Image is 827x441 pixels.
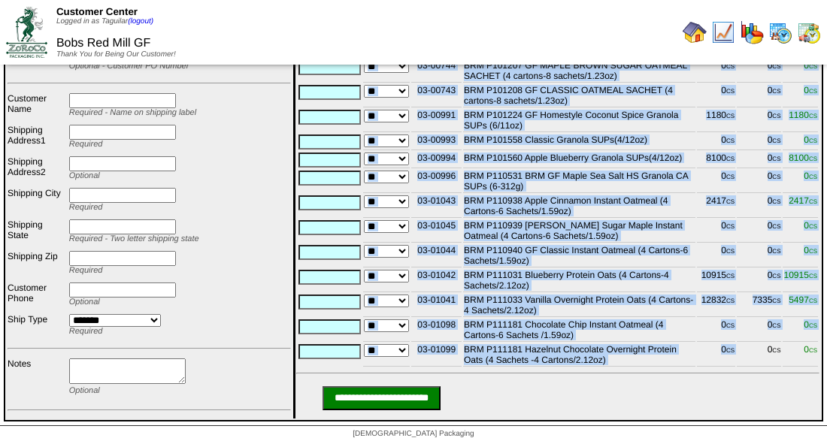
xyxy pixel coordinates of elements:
td: 03-01043 [411,195,462,218]
td: Customer Phone [7,282,67,312]
td: Ship Type [7,313,67,341]
span: CS [772,322,780,329]
span: CS [726,347,735,354]
td: Shipping City [7,187,67,217]
td: BRM P110939 [PERSON_NAME] Sugar Maple Instant Oatmeal (4 Cartons-6 Sachets/1.59oz) [463,219,695,243]
span: Required - Name on shipping label [69,108,196,117]
span: CS [726,174,735,180]
td: 03-00991 [411,109,462,132]
span: 2417 [789,195,817,206]
span: CS [772,137,780,144]
span: 10915 [784,270,818,280]
td: 0 [737,244,781,267]
td: BRM P101558 Classic Granola SUPs(4/12oz) [463,134,695,150]
span: 0 [804,134,817,145]
td: 0 [697,319,735,342]
td: Shipping Address2 [7,156,67,186]
span: Bobs Red Mill GF [56,37,150,50]
span: Customer Center [56,6,138,17]
span: CS [772,174,780,180]
td: 03-01042 [411,269,462,292]
td: 0 [697,170,735,193]
span: CS [772,113,780,119]
td: 0 [737,170,781,193]
td: 0 [697,244,735,267]
span: CS [726,88,735,95]
td: BRM P101208 GF CLASSIC OATMEAL SACHET (4 cartons-8 sachets/1.23oz) [463,84,695,107]
td: 0 [697,219,735,243]
span: 5497 [789,295,817,305]
span: CS [809,113,817,119]
span: Required - Two letter shipping state [69,234,199,243]
img: calendarprod.gif [768,20,792,44]
span: CS [809,174,817,180]
td: 12832 [697,294,735,317]
span: 0 [804,171,817,181]
span: CS [772,273,780,279]
td: 03-00744 [411,59,462,83]
td: 1180 [697,109,735,132]
td: 0 [737,152,781,168]
span: 0 [804,245,817,255]
span: CS [726,156,735,162]
td: BRM P110938 Apple Cinnamon Instant Oatmeal (4 Cartons-6 Sachets/1.59oz) [463,195,695,218]
span: Logged in as Taguilar [56,17,153,26]
td: BRM P111181 Chocolate Chip Instant Oatmeal (4 Cartons-6 Sachets /1.59oz) [463,319,695,342]
td: BRM P110940 GF Classic Instant Oatmeal (4 Cartons-6 Sachets/1.59oz) [463,244,695,267]
td: Customer Name [7,92,67,122]
span: 1180 [789,110,817,120]
span: 0 [804,319,817,330]
td: 0 [697,84,735,107]
span: CS [809,298,817,304]
td: 03-01098 [411,319,462,342]
span: CS [726,223,735,230]
td: BRM P110531 BRM GF Maple Sea Salt HS Granola CA SUPs (6-312g) [463,170,695,193]
span: CS [809,273,817,279]
span: CS [726,198,735,205]
td: 7335 [737,294,781,317]
td: 0 [737,195,781,218]
span: CS [726,298,735,304]
span: 0 [804,220,817,231]
td: 0 [737,59,781,83]
td: 0 [697,343,735,367]
span: CS [809,248,817,255]
td: 03-01045 [411,219,462,243]
td: Shipping Address1 [7,124,67,154]
img: ZoRoCo_Logo(Green%26Foil)%20jpg.webp [6,7,47,57]
span: Required [69,327,103,336]
span: Optional [69,298,100,307]
span: Optional [69,171,100,180]
td: BRM P111033 Vanilla Overnight Protein Oats (4 Cartons-4 Sachets/2.12oz) [463,294,695,317]
td: 03-00743 [411,84,462,107]
span: CS [809,322,817,329]
td: 0 [737,269,781,292]
td: 0 [737,343,781,367]
td: BRM P101207 GF MAPLE BROWN SUGAR OATMEAL SACHET (4 cartons-8 sachets/1.23oz) [463,59,695,83]
span: CS [809,156,817,162]
td: Shipping Zip [7,250,67,280]
span: CS [772,248,780,255]
td: 0 [737,84,781,107]
span: CS [772,347,780,354]
span: CS [726,113,735,119]
span: CS [809,88,817,95]
td: 03-01099 [411,343,462,367]
span: Optional [69,386,100,395]
img: home.gif [683,20,707,44]
span: CS [772,223,780,230]
span: CS [809,198,817,205]
td: 0 [697,59,735,83]
span: Thank You for Being Our Customer! [56,50,176,59]
td: 03-01044 [411,244,462,267]
td: BRM P111181 Hazelnut Chocolate Overnight Protein Oats (4 Sachets -4 Cartons/2.12oz) [463,343,695,367]
span: Required [69,140,103,149]
td: 2417 [697,195,735,218]
img: graph.gif [740,20,764,44]
span: CS [809,223,817,230]
td: 03-00996 [411,170,462,193]
td: 8100 [697,152,735,168]
td: 03-00994 [411,152,462,168]
span: CS [726,322,735,329]
td: 0 [737,109,781,132]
